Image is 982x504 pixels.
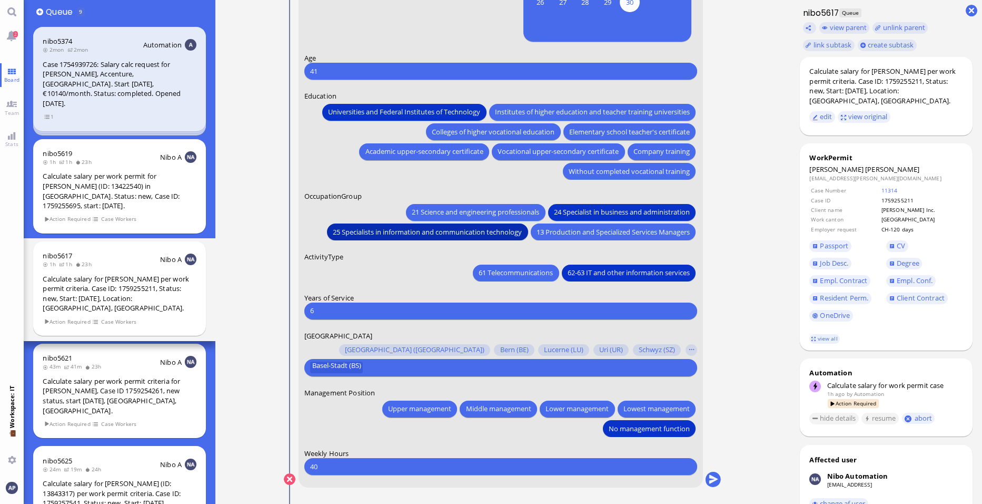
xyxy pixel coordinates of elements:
[85,363,104,370] span: 23h
[623,403,690,414] span: Lowest management
[43,466,64,473] span: 24m
[639,346,675,354] span: Schwyz (SZ)
[881,225,962,234] td: CH-120 days
[43,363,64,370] span: 43m
[803,40,855,51] task-group-action-menu: link subtask
[865,164,919,174] span: [PERSON_NAME]
[810,215,879,224] td: Work canton
[810,206,879,214] td: Client name
[43,171,196,210] div: Calculate salary per work permit for [PERSON_NAME] (ID: 13422540) in [GEOGRAPHIC_DATA]. Status: n...
[809,240,851,252] a: Passport
[886,275,936,287] a: Empl. Conf.
[897,241,905,250] span: CV
[546,403,609,414] span: Lower management
[548,203,696,220] button: 24 Specialist in business and administration
[820,258,848,268] span: Job Desc.
[544,346,583,354] span: Lucerne (LU)
[563,123,696,140] button: Elementary school teacher's certificate
[897,258,919,268] span: Degree
[854,390,884,398] span: automation@bluelakelegal.com
[554,207,690,218] span: 24 Specialist in business and administration
[101,420,137,429] span: Case Workers
[568,267,690,278] span: 62-63 IT and other information services
[820,276,867,285] span: Empl. Contract
[633,146,690,157] span: Company training
[538,344,589,356] button: Lucerne (LU)
[540,400,614,417] button: Lower management
[304,91,336,101] span: Education
[388,403,451,414] span: Upper management
[803,22,817,34] button: Copy ticket nibo5617 link to clipboard
[881,215,962,224] td: [GEOGRAPHIC_DATA]
[460,400,537,417] button: Middle management
[881,196,962,205] td: 1759255211
[43,353,72,363] a: nibo5621
[495,106,690,118] span: Institutes of higher education and teacher training universities
[327,224,528,240] button: 25 Specialists in information and communication technology
[861,413,899,424] button: resume
[36,8,43,15] button: Add
[67,46,92,53] span: 2mon
[820,241,848,250] span: Passport
[101,215,137,224] span: Case Workers
[500,346,529,354] span: Bern (BE)
[897,276,933,285] span: Empl. Conf.
[809,175,963,182] dd: [EMAIL_ADDRESS][PERSON_NAME][DOMAIN_NAME]
[498,146,619,157] span: Vocational upper-secondary certificate
[847,390,852,398] span: by
[809,455,857,464] div: Affected user
[2,109,22,117] span: Team
[160,255,182,264] span: Nibo A
[79,8,82,15] span: 9
[59,158,75,166] span: 1h
[185,356,196,367] img: NA
[360,143,489,160] button: Academic upper-secondary certificate
[827,390,845,398] span: 1h ago
[809,368,963,377] div: Automation
[897,293,945,303] span: Client Contract
[160,357,182,367] span: Nibo A
[810,196,879,205] td: Case ID
[312,362,361,373] span: Basel-Stadt (BS)
[43,46,67,53] span: 2mon
[101,317,137,326] span: Case Workers
[365,146,483,157] span: Academic upper-secondary certificate
[85,466,104,473] span: 24h
[8,428,16,452] span: 💼 Workspace: IT
[886,293,948,304] a: Client Contract
[466,403,531,414] span: Middle management
[814,40,852,50] span: link subtask
[160,460,182,469] span: Nibo A
[489,103,696,120] button: Institutes of higher education and teacher training universities
[473,264,559,281] button: 61 Telecommunications
[819,22,870,34] button: view parent
[809,66,963,105] div: Calculate salary for [PERSON_NAME] per work permit criteria. Case ID: 1759255211, Status: new, St...
[406,203,545,220] button: 21 Science and engineering professionals
[75,158,95,166] span: 23h
[44,112,54,121] span: view 1 items
[886,240,908,252] a: CV
[872,22,928,34] button: unlink parent
[304,388,375,398] span: Management Position
[809,111,835,123] button: edit
[43,36,72,46] span: nibo5374
[563,163,696,180] button: Without completed vocational training
[304,293,354,302] span: Years of Service
[827,381,963,390] div: Calculate salary for work permit case
[426,123,560,140] button: Colleges of higher vocational education
[339,344,490,356] button: [GEOGRAPHIC_DATA] ([GEOGRAPHIC_DATA])
[633,344,681,356] button: Schwyz (SZ)
[64,363,85,370] span: 41m
[838,111,890,123] button: view original
[603,420,696,437] button: No management function
[322,103,486,120] button: Universities and Federal Institutes of Technology
[44,215,91,224] span: Action Required
[858,40,917,51] button: create subtask
[43,251,72,260] a: nibo5617
[345,346,484,354] span: [GEOGRAPHIC_DATA] ([GEOGRAPHIC_DATA])
[599,346,623,354] span: Uri (UR)
[304,191,362,201] span: OccupationGroup
[809,258,851,269] a: Job Desc.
